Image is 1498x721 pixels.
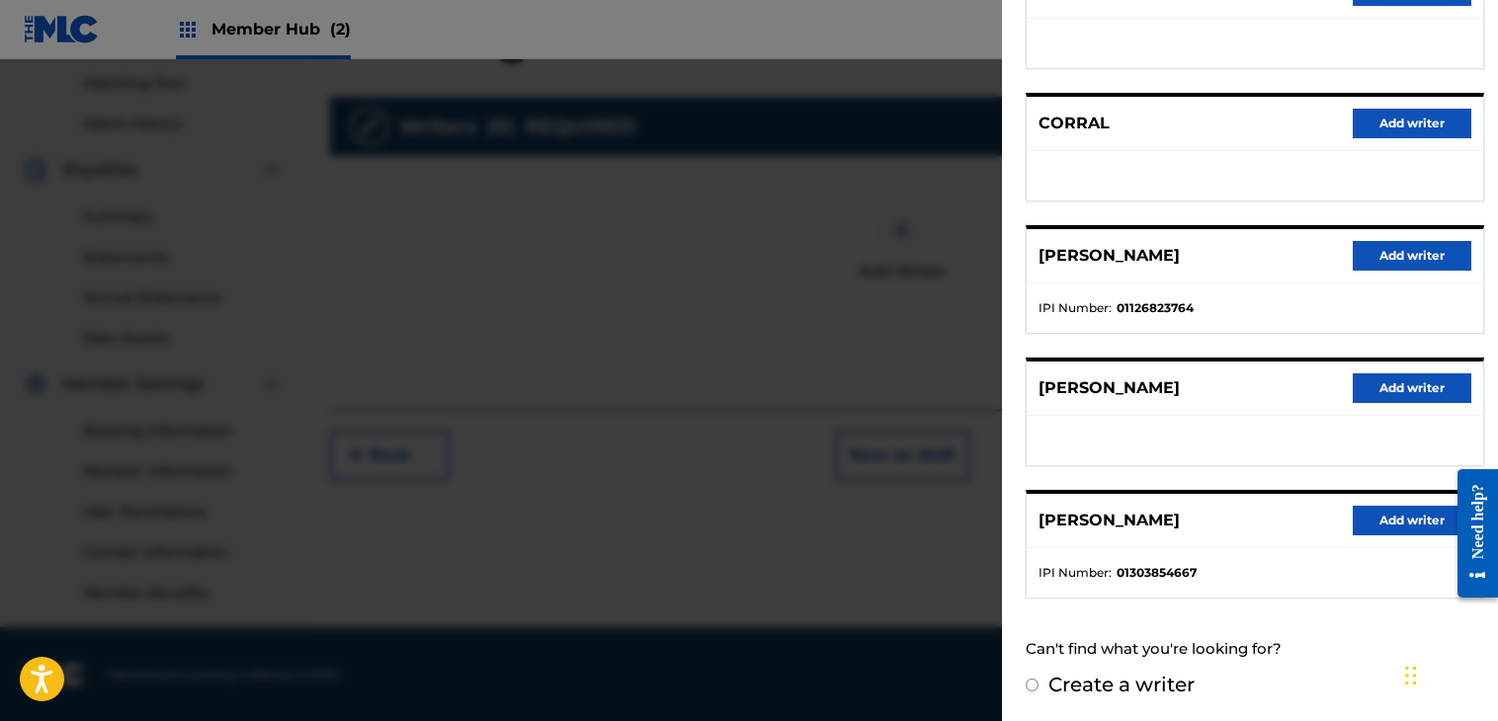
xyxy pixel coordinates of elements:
[1039,564,1112,582] span: IPI Number :
[176,18,200,41] img: Top Rightsholders
[330,20,351,39] span: (2)
[24,15,100,43] img: MLC Logo
[1039,376,1180,400] p: [PERSON_NAME]
[1048,673,1195,696] label: Create a writer
[1117,564,1197,582] strong: 01303854667
[1039,299,1112,317] span: IPI Number :
[1405,646,1417,705] div: Drag
[1039,244,1180,268] p: [PERSON_NAME]
[1353,373,1471,403] button: Add writer
[1039,509,1180,532] p: [PERSON_NAME]
[1117,299,1194,317] strong: 01126823764
[1443,462,1498,605] iframe: Resource Center
[1353,506,1471,535] button: Add writer
[1039,112,1110,135] p: CORRAL
[1026,628,1484,671] div: Can't find what you're looking for?
[1353,241,1471,271] button: Add writer
[1353,109,1471,138] button: Add writer
[211,18,351,40] span: Member Hub
[1399,626,1498,721] iframe: Chat Widget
